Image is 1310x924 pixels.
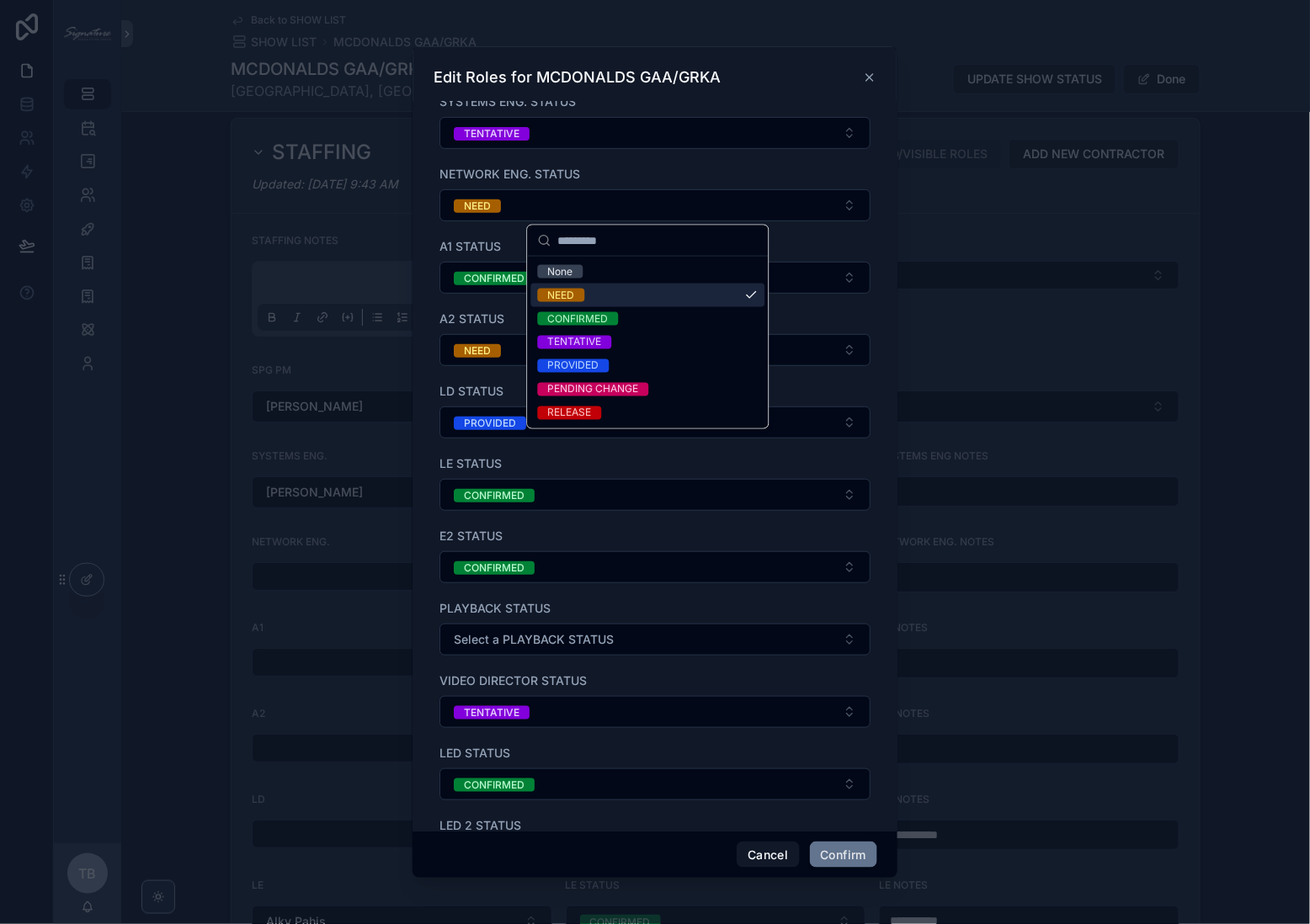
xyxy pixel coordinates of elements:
[548,265,573,279] div: None
[810,842,877,868] button: Confirm
[548,312,609,326] div: CONFIRMED
[548,289,575,302] div: NEED
[439,456,502,470] span: LE STATUS
[464,561,525,575] div: CONFIRMED
[439,262,871,294] button: Select Button
[439,334,871,366] button: Select Button
[439,551,871,583] button: Select Button
[439,768,871,800] button: Select Button
[464,344,491,358] div: NEED
[439,624,871,656] button: Select Button
[439,746,510,760] span: LED STATUS
[464,272,525,285] div: CONFIRMED
[439,167,580,181] span: NETWORK ENG. STATUS
[737,842,799,868] button: Cancel
[439,311,504,326] span: A2 STATUS
[439,384,503,398] span: LD STATUS
[464,199,491,213] div: NEED
[439,189,871,221] button: Select Button
[434,67,721,88] h3: Edit Roles for MCDONALDS GAA/GRKA
[439,696,871,728] button: Select Button
[464,706,519,720] div: TENTATIVE
[464,127,519,141] div: TENTATIVE
[439,601,551,615] span: PLAYBACK STATUS
[439,479,871,511] button: Select Button
[464,417,516,430] div: PROVIDED
[439,673,587,688] span: VIDEO DIRECTOR STATUS
[454,631,614,648] span: Select a PLAYBACK STATUS
[439,117,871,149] button: Select Button
[439,239,501,253] span: A1 STATUS
[548,406,592,420] div: RELEASE
[548,359,599,373] div: PROVIDED
[548,336,602,349] div: TENTATIVE
[439,94,576,109] span: SYSTEMS ENG. STATUS
[548,383,639,396] div: PENDING CHANGE
[439,406,871,438] button: Select Button
[439,818,521,832] span: LED 2 STATUS
[528,257,769,428] div: Suggestions
[464,778,525,792] div: CONFIRMED
[439,528,503,543] span: E2 STATUS
[464,489,525,502] div: CONFIRMED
